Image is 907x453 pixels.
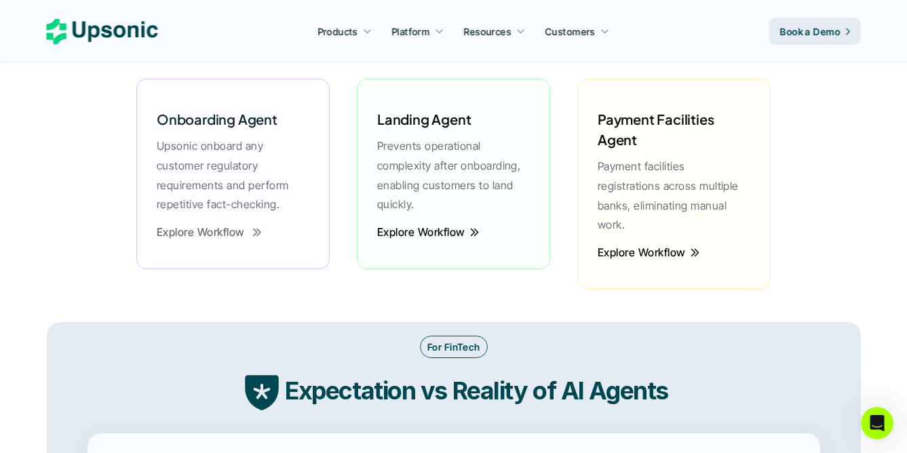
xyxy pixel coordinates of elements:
p: Explore Workflow [157,231,245,234]
p: Payment facilities registrations across multiple banks, eliminating manual work. [598,157,750,235]
iframe: Intercom live chat [861,407,893,439]
p: Upsonic onboard any customer regulatory requirements and perform repetitive fact-checking. [157,136,309,214]
p: Explore Workflow [377,231,465,234]
h6: Payment Facilities Agent [598,109,750,150]
p: Customers [545,24,596,39]
h6: Landing Agent [377,109,471,130]
p: Platform [391,24,429,39]
p: Products [317,24,358,39]
a: Products [309,19,380,43]
a: Book a Demo [769,18,861,45]
p: Resources [464,24,512,39]
p: Explore Workflow [598,251,686,254]
h6: Onboarding Agent [157,109,277,130]
p: Prevents operational complexity after onboarding, enabling customers to land quickly. [377,136,530,214]
p: Book a Demo [780,24,841,39]
p: For FinTech [427,340,480,354]
strong: Expectation vs Reality of AI Agents [285,376,668,406]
